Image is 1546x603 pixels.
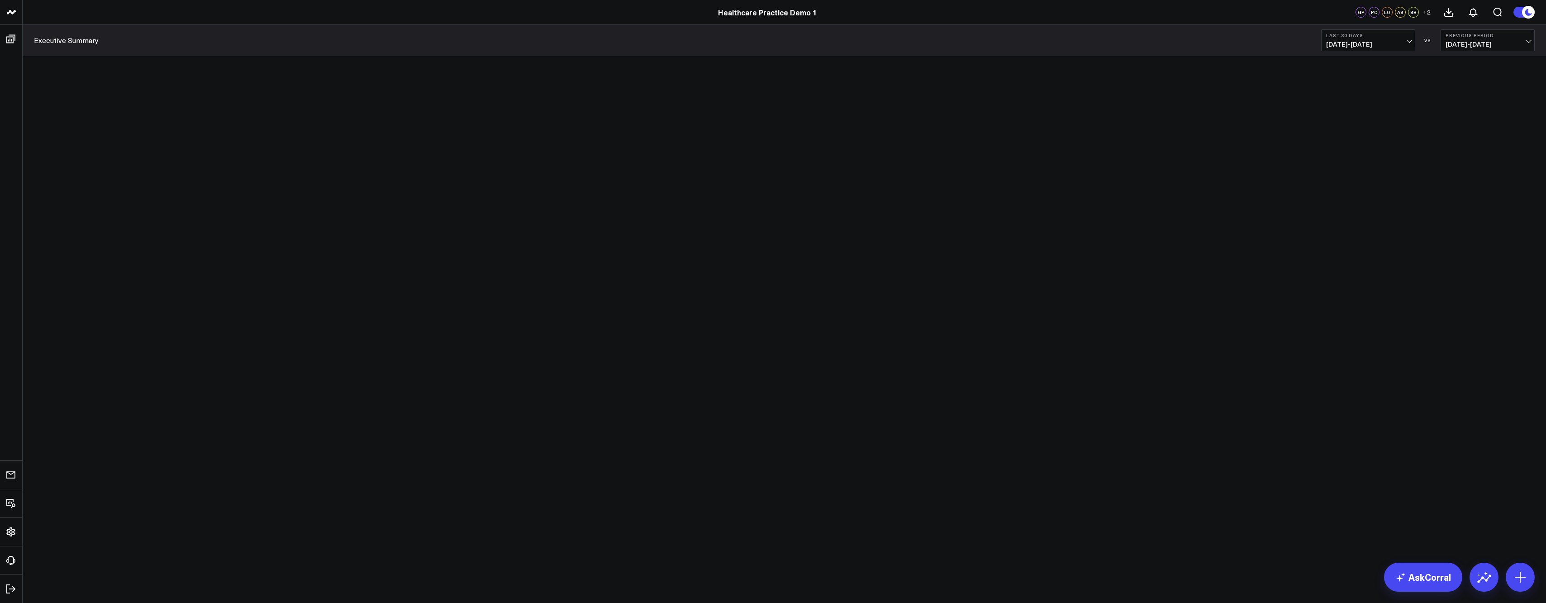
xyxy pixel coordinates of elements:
div: PC [1369,7,1380,18]
div: SB [1408,7,1419,18]
button: +2 [1421,7,1432,18]
span: + 2 [1423,9,1431,15]
b: Last 30 Days [1326,33,1410,38]
div: LO [1382,7,1393,18]
a: Executive Summary [34,35,99,45]
a: AskCorral [1384,563,1462,592]
span: [DATE] - [DATE] [1326,41,1410,48]
a: Healthcare Practice Demo 1 [718,7,817,17]
button: Last 30 Days[DATE]-[DATE] [1321,29,1415,51]
b: Previous Period [1446,33,1530,38]
span: [DATE] - [DATE] [1446,41,1530,48]
button: Previous Period[DATE]-[DATE] [1441,29,1535,51]
div: GP [1356,7,1366,18]
div: VS [1420,38,1436,43]
div: AS [1395,7,1406,18]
